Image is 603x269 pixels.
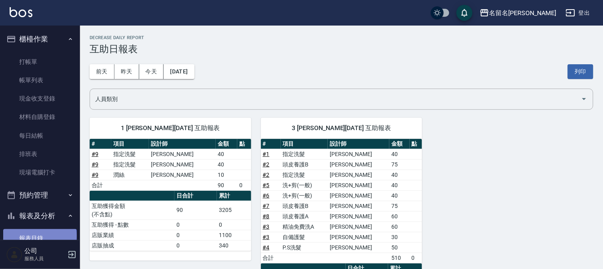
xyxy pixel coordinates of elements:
td: 0 [174,240,217,251]
td: 0 [237,180,251,190]
th: # [261,139,281,149]
td: 店販業績 [90,230,174,240]
th: 累計 [217,191,251,201]
td: 40 [389,149,409,159]
td: 40 [389,180,409,190]
td: 互助獲得 - 點數 [90,220,174,230]
a: #8 [263,213,270,220]
table: a dense table [90,139,251,191]
button: 名留名[PERSON_NAME] [477,5,559,21]
a: 每日結帳 [3,127,77,145]
td: [PERSON_NAME] [328,170,389,180]
button: 櫃檯作業 [3,29,77,49]
td: 洗+剪(一般) [281,180,328,190]
button: 昨天 [114,64,139,79]
a: #5 [263,182,270,188]
div: 名留名[PERSON_NAME] [489,8,556,18]
td: 1100 [217,230,251,240]
a: #4 [263,244,270,251]
button: 報表及分析 [3,206,77,226]
td: [PERSON_NAME] [328,190,389,201]
th: 金額 [389,139,409,149]
td: 0 [174,230,217,240]
a: #9 [92,151,98,157]
td: [PERSON_NAME] [328,242,389,253]
td: 互助獲得金額 (不含點) [90,201,174,220]
a: #7 [263,203,270,209]
td: [PERSON_NAME] [149,159,216,170]
td: 510 [389,253,409,263]
td: 合計 [90,180,111,190]
th: 項目 [281,139,328,149]
td: [PERSON_NAME] [328,159,389,170]
span: 3 [PERSON_NAME][DATE] 互助報表 [270,124,413,132]
td: 0 [410,253,423,263]
td: 指定洗髮 [281,170,328,180]
td: 40 [389,170,409,180]
td: 頭皮養護B [281,159,328,170]
td: 90 [174,201,217,220]
button: 前天 [90,64,114,79]
a: #6 [263,192,270,199]
td: 頭皮養護B [281,201,328,211]
td: [PERSON_NAME] [328,222,389,232]
td: 店販抽成 [90,240,174,251]
a: #3 [263,224,270,230]
img: Logo [10,7,32,17]
a: 打帳單 [3,53,77,71]
td: 90 [216,180,237,190]
td: [PERSON_NAME] [328,149,389,159]
td: 75 [389,159,409,170]
a: #9 [92,172,98,178]
h3: 互助日報表 [90,44,593,55]
td: 3205 [217,201,251,220]
th: # [90,139,111,149]
td: 30 [389,232,409,242]
a: #2 [263,172,270,178]
a: #1 [263,151,270,157]
p: 服務人員 [24,255,65,262]
h5: 公司 [24,247,65,255]
td: 指定洗髮 [111,149,149,159]
td: 合計 [261,253,281,263]
td: 潤絲 [111,170,149,180]
td: 60 [389,222,409,232]
th: 點 [237,139,251,149]
a: #2 [263,161,270,168]
td: [PERSON_NAME] [149,149,216,159]
button: 登出 [563,6,593,20]
td: 40 [216,159,237,170]
img: Person [6,247,22,263]
button: 列印 [568,64,593,79]
button: save [457,5,473,21]
a: 帳單列表 [3,71,77,89]
td: 10 [216,170,237,180]
td: 40 [216,149,237,159]
h2: Decrease Daily Report [90,35,593,40]
a: #9 [92,161,98,168]
a: 報表目錄 [3,229,77,247]
a: 材料自購登錄 [3,108,77,126]
a: #3 [263,234,270,240]
td: 50 [389,242,409,253]
button: 今天 [139,64,164,79]
span: 1 [PERSON_NAME][DATE] 互助報表 [99,124,242,132]
td: 40 [389,190,409,201]
td: [PERSON_NAME] [149,170,216,180]
td: 0 [217,220,251,230]
th: 項目 [111,139,149,149]
td: 精油免費洗A [281,222,328,232]
td: P.S洗髮 [281,242,328,253]
td: 自備護髮 [281,232,328,242]
td: 0 [174,220,217,230]
td: [PERSON_NAME] [328,232,389,242]
a: 排班表 [3,145,77,163]
th: 日合計 [174,191,217,201]
td: [PERSON_NAME] [328,201,389,211]
th: 設計師 [328,139,389,149]
button: [DATE] [164,64,194,79]
td: [PERSON_NAME] [328,180,389,190]
td: [PERSON_NAME] [328,211,389,222]
th: 金額 [216,139,237,149]
input: 人員名稱 [93,92,578,106]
